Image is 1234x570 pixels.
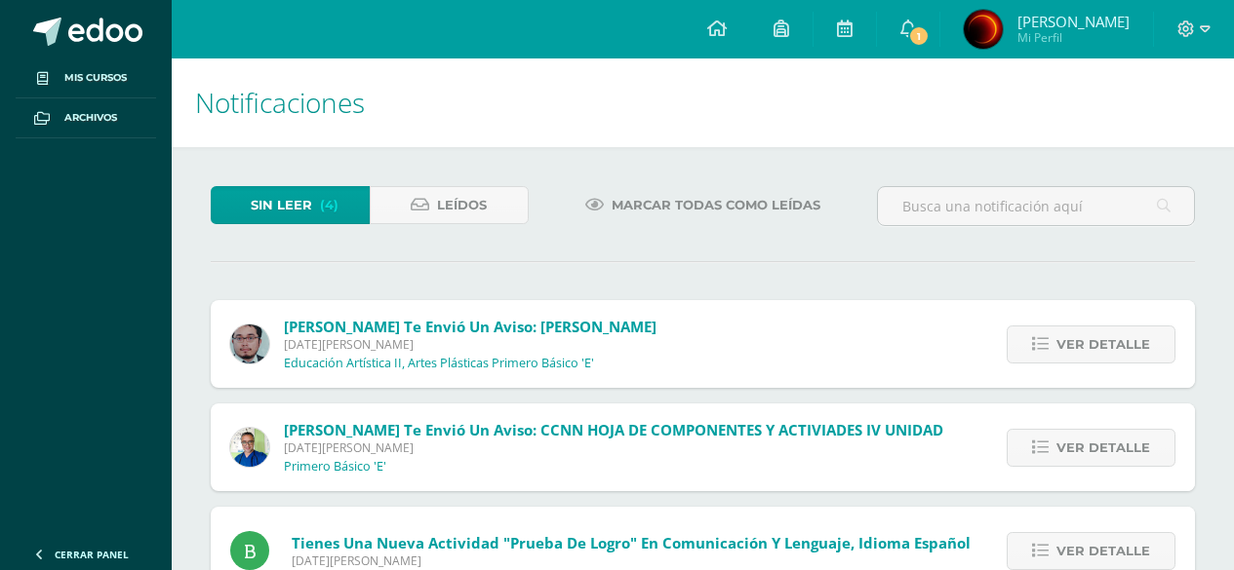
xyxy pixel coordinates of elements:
span: [PERSON_NAME] te envió un aviso: CCNN HOJA DE COMPONENTES Y ACTIVIADES IV UNIDAD [284,420,943,439]
img: 356f35e1342121e0f3f79114633ea786.png [964,10,1003,49]
span: Mis cursos [64,70,127,86]
a: Mis cursos [16,58,156,98]
p: Primero Básico 'E' [284,459,386,475]
img: 692ded2a22070436d299c26f70cfa591.png [230,428,269,467]
span: [DATE][PERSON_NAME] [284,336,657,353]
span: Ver detalle [1056,533,1150,569]
span: Marcar todas como leídas [612,187,820,223]
span: Archivos [64,110,117,126]
span: Mi Perfil [1017,29,1130,46]
span: Sin leer [251,187,312,223]
span: Tienes una nueva actividad "Prueba de logro" En Comunicación y Lenguaje, Idioma Español [292,533,971,552]
span: [DATE][PERSON_NAME] [284,439,943,456]
span: [PERSON_NAME] te envió un aviso: [PERSON_NAME] [284,317,657,336]
span: Notificaciones [195,84,365,121]
span: Leídos [437,187,487,223]
span: (4) [320,187,338,223]
span: 1 [908,25,930,47]
a: Leídos [370,186,529,224]
p: Educación Artística II, Artes Plásticas Primero Básico 'E' [284,356,594,371]
span: Cerrar panel [55,548,129,561]
span: [DATE][PERSON_NAME] [292,552,971,569]
span: Ver detalle [1056,326,1150,362]
span: [PERSON_NAME] [1017,12,1130,31]
img: 5fac68162d5e1b6fbd390a6ac50e103d.png [230,324,269,363]
a: Marcar todas como leídas [561,186,845,224]
a: Sin leer(4) [211,186,370,224]
span: Ver detalle [1056,430,1150,466]
input: Busca una notificación aquí [878,187,1194,225]
a: Archivos [16,98,156,138]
